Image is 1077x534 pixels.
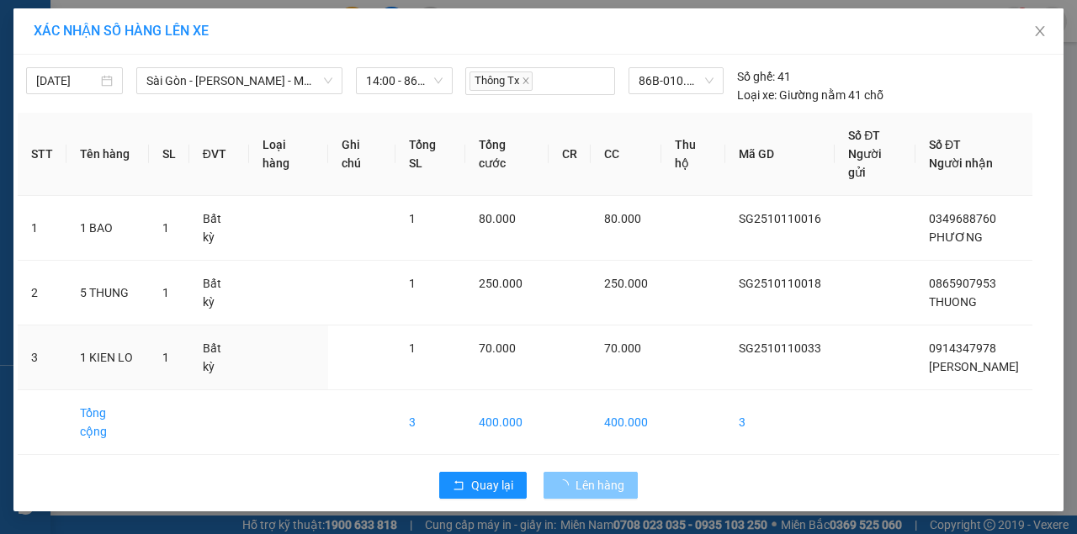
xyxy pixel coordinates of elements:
span: Số ĐT [929,138,961,151]
span: 1 [162,221,169,235]
span: SG2510110018 [739,277,821,290]
td: Bất kỳ [189,325,249,390]
span: Sài Gòn - Phan Thiết - Mũi Né (CT Km42) [146,68,332,93]
td: 1 KIEN LO [66,325,149,390]
span: THUONG [929,295,977,309]
span: Số ĐT [848,129,880,142]
span: 250.000 [479,277,523,290]
span: SG2510110033 [739,341,821,355]
span: 80.000 [479,212,516,225]
div: 41 [737,67,791,86]
span: 0349688760 [929,212,996,225]
span: 0914347978 [929,341,996,355]
th: ĐVT [189,113,249,196]
span: close [1033,24,1047,38]
td: Bất kỳ [189,261,249,325]
span: 70.000 [604,341,641,355]
span: 14:00 - 86B-010.92 [366,68,443,93]
th: Tổng cước [465,113,549,196]
span: Thông Tx [470,71,533,91]
span: down [323,76,333,86]
td: 400.000 [465,390,549,455]
li: 165-167 [PERSON_NAME], P. [GEOGRAPHIC_DATA] [21,90,96,182]
td: 5 THUNG [66,261,149,325]
span: 70.000 [479,341,516,355]
td: Tổng cộng [66,390,149,455]
span: 250.000 [604,277,648,290]
span: 1 [409,341,416,355]
button: rollbackQuay lại [439,472,527,499]
span: [PERSON_NAME] [929,360,1019,373]
button: Lên hàng [544,472,638,499]
th: CC [591,113,661,196]
input: 11/10/2025 [36,71,98,90]
th: Loại hàng [249,113,329,196]
span: 1 [162,286,169,299]
span: 0865907953 [929,277,996,290]
span: close [522,77,530,85]
td: 3 [725,390,835,455]
span: environment [21,93,33,104]
span: 86B-010.92 [639,68,714,93]
b: [PERSON_NAME] [21,6,95,85]
span: Lên hàng [576,476,624,494]
span: 1 [409,277,416,290]
th: Mã GD [725,113,835,196]
span: Quay lại [471,476,513,494]
span: Người gửi [848,147,882,179]
td: 3 [18,325,66,390]
span: 80.000 [604,212,641,225]
span: 1 [409,212,416,225]
th: SL [149,113,189,196]
td: 1 [18,196,66,261]
span: SG2510110016 [739,212,821,225]
span: rollback [453,479,464,493]
th: Tên hàng [66,113,149,196]
th: Thu hộ [661,113,726,196]
span: Số ghế: [737,67,775,86]
td: 400.000 [591,390,661,455]
span: XÁC NHẬN SỐ HÀNG LÊN XE [34,23,209,39]
td: 3 [395,390,465,455]
th: STT [18,113,66,196]
span: Loại xe: [737,86,777,104]
span: PHƯƠNG [929,230,983,244]
td: Bất kỳ [189,196,249,261]
span: Người nhận [929,156,993,170]
th: Ghi chú [328,113,395,196]
td: 1 BAO [66,196,149,261]
th: CR [549,113,591,196]
div: Giường nằm 41 chỗ [737,86,883,104]
td: 2 [18,261,66,325]
button: Close [1016,8,1064,56]
span: 1 [162,351,169,364]
th: Tổng SL [395,113,465,196]
span: loading [557,479,576,491]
